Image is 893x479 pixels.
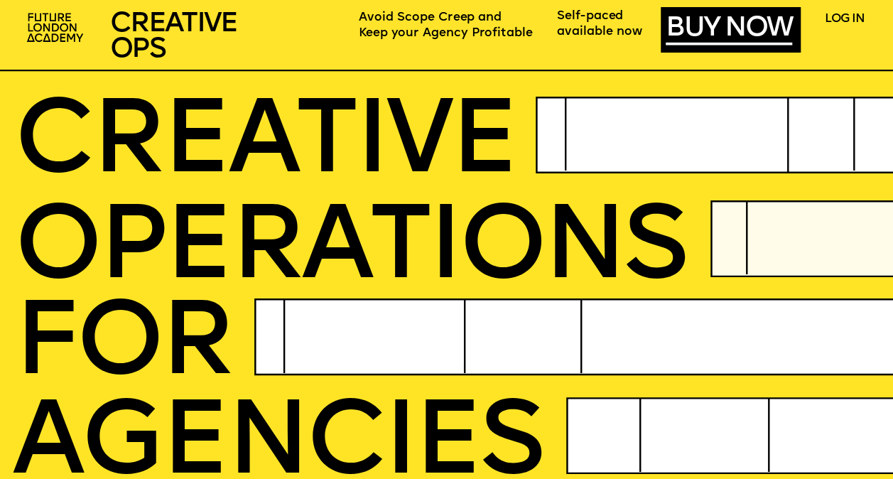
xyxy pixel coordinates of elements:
a: LOG IN [825,12,864,25]
span: OPERatioNS [14,198,686,303]
img: upload-2f72e7a8-3806-41e8-b55b-d754ac055a4a.png [22,8,91,49]
span: available now [557,26,642,38]
span: CREATIVE OPS [110,11,237,64]
span: Keep your Agency Profitable [359,26,532,39]
span: FOR [14,295,232,399]
span: Avoid Scope Creep and [359,11,502,23]
span: CREATIVE [14,93,516,198]
a: BUY NOW [666,15,792,45]
span: Self-paced [557,9,623,22]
